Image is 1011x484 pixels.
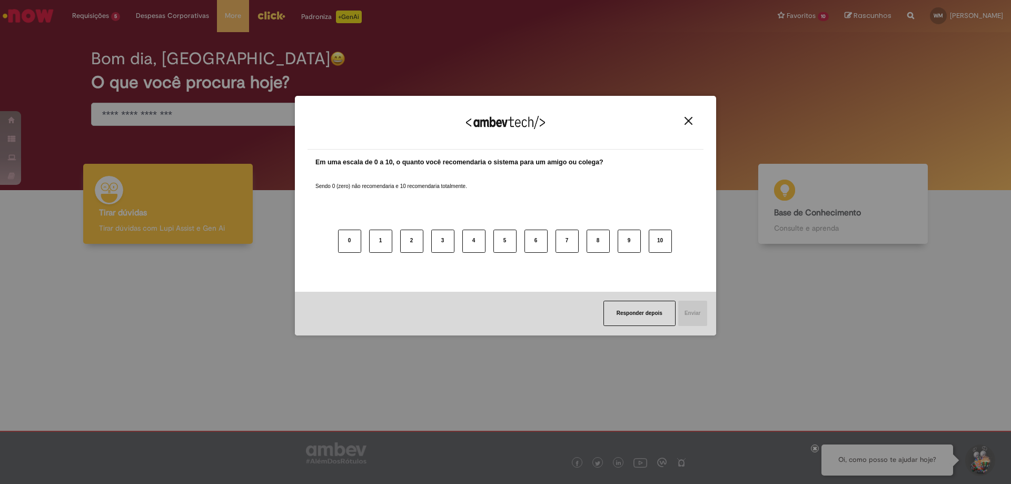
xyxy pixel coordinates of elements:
[400,230,423,253] button: 2
[462,230,485,253] button: 4
[338,230,361,253] button: 0
[618,230,641,253] button: 9
[369,230,392,253] button: 1
[315,157,603,167] label: Em uma escala de 0 a 10, o quanto você recomendaria o sistema para um amigo ou colega?
[493,230,517,253] button: 5
[681,116,696,125] button: Close
[524,230,548,253] button: 6
[315,170,467,190] label: Sendo 0 (zero) não recomendaria e 10 recomendaria totalmente.
[466,116,545,129] img: Logo Ambevtech
[685,117,692,125] img: Close
[649,230,672,253] button: 10
[556,230,579,253] button: 7
[587,230,610,253] button: 8
[603,301,676,326] button: Responder depois
[431,230,454,253] button: 3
